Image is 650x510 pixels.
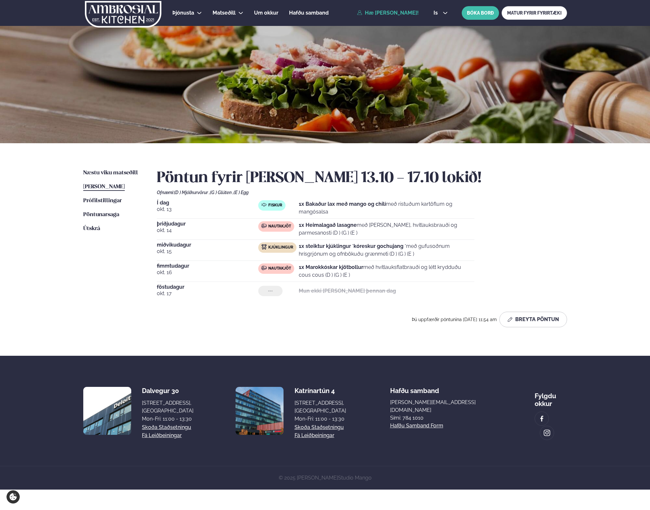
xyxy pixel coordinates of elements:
[540,426,554,440] a: image alt
[268,288,273,294] span: ---
[83,169,138,177] a: Næstu viku matseðill
[157,169,567,187] h2: Pöntun fyrir [PERSON_NAME] 13.10 - 17.10 lokið!
[299,243,406,249] strong: 1x steiktur kjúklingur ´kóreskur gochujang ´
[299,264,363,270] strong: 1x Marokkóskar kjötbollur
[261,223,267,228] img: beef.svg
[289,9,329,17] a: Hafðu samband
[157,290,258,297] span: okt. 17
[338,475,372,481] a: Studio Mango
[299,221,474,237] p: með [PERSON_NAME], hvítlauksbrauði og parmesanosti (D ) (G ) (E )
[412,317,497,322] span: Þú uppfærðir pöntunina [DATE] 11:54 am
[157,190,567,195] div: Ofnæmi:
[157,248,258,255] span: okt. 15
[295,399,346,415] div: [STREET_ADDRESS], [GEOGRAPHIC_DATA]
[83,183,125,191] a: [PERSON_NAME]
[538,415,545,423] img: image alt
[268,203,282,208] span: Fiskur
[83,211,119,219] a: Pöntunarsaga
[157,284,258,290] span: föstudagur
[299,263,474,279] p: með hvítlauksflatbrauði og létt krydduðu cous cous (D ) (G ) (E )
[289,10,329,16] span: Hafðu samband
[254,10,278,16] span: Um okkur
[157,263,258,269] span: fimmtudagur
[213,9,236,17] a: Matseðill
[142,387,193,395] div: Dalvegur 30
[295,432,334,439] a: Fá leiðbeiningar
[83,226,100,231] span: Útskrá
[157,221,258,226] span: þriðjudagur
[83,197,122,205] a: Prófílstillingar
[83,184,125,190] span: [PERSON_NAME]
[390,414,491,422] p: Sími: 784 1010
[261,265,267,271] img: beef.svg
[254,9,278,17] a: Um okkur
[142,399,193,415] div: [STREET_ADDRESS], [GEOGRAPHIC_DATA]
[157,226,258,234] span: okt. 14
[295,423,344,431] a: Skoða staðsetningu
[142,415,193,423] div: Mon-Fri: 11:00 - 13:30
[434,10,440,16] span: is
[157,242,258,248] span: miðvikudagur
[390,422,443,430] a: Hafðu samband form
[295,387,346,395] div: Katrínartún 4
[83,212,119,217] span: Pöntunarsaga
[268,245,293,250] span: Kjúklingur
[142,423,191,431] a: Skoða staðsetningu
[390,382,439,395] span: Hafðu samband
[299,288,396,294] strong: Mun ekki [PERSON_NAME] þennan dag
[299,222,357,228] strong: 1x Heimalagað lasagne
[261,202,267,207] img: fish.svg
[299,201,386,207] strong: 1x Bakaður lax með mango og chilí
[268,266,291,271] span: Nautakjöt
[174,190,210,195] span: (D ) Mjólkurvörur ,
[535,387,567,408] div: Fylgdu okkur
[261,244,267,249] img: chicken.svg
[502,6,567,20] a: MATUR FYRIR FYRIRTÆKI
[172,9,194,17] a: Þjónusta
[499,312,567,327] button: Breyta Pöntun
[295,415,346,423] div: Mon-Fri: 11:00 - 13:30
[157,269,258,276] span: okt. 16
[142,432,182,439] a: Fá leiðbeiningar
[85,1,162,28] img: logo
[428,10,453,16] button: is
[236,387,284,435] img: image alt
[279,475,372,481] span: © 2025 [PERSON_NAME]
[390,399,491,414] a: [PERSON_NAME][EMAIL_ADDRESS][DOMAIN_NAME]
[357,10,419,16] a: Hæ [PERSON_NAME]!
[210,190,234,195] span: (G ) Glúten ,
[83,387,131,435] img: image alt
[543,429,551,437] img: image alt
[172,10,194,16] span: Þjónusta
[83,170,138,176] span: Næstu viku matseðill
[299,242,474,258] p: með gufusoðnum hrísgrjónum og ofnbökuðu grænmeti (D ) (G ) (E )
[83,198,122,203] span: Prófílstillingar
[535,412,549,425] a: image alt
[234,190,249,195] span: (E ) Egg
[462,6,499,20] button: BÓKA BORÐ
[299,200,474,216] p: með ristuðum kartöflum og mangósalsa
[6,490,20,504] a: Cookie settings
[213,10,236,16] span: Matseðill
[83,225,100,233] a: Útskrá
[268,224,291,229] span: Nautakjöt
[157,200,258,205] span: Í dag
[157,205,258,213] span: okt. 13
